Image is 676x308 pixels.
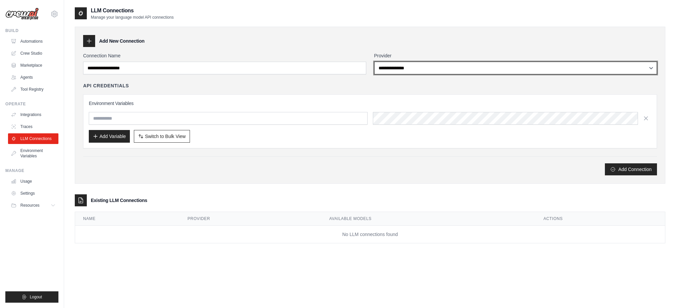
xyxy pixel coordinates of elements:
a: Integrations [8,109,58,120]
div: Operate [5,101,58,107]
span: Resources [20,203,39,208]
th: Available Models [321,212,535,226]
div: Manage [5,168,58,173]
h2: LLM Connections [91,7,174,15]
th: Name [75,212,180,226]
a: Tool Registry [8,84,58,95]
a: Automations [8,36,58,47]
span: Switch to Bulk View [145,133,186,140]
a: Settings [8,188,58,199]
p: Manage your language model API connections [91,15,174,20]
th: Actions [535,212,665,226]
a: Environment Variables [8,145,58,161]
h3: Environment Variables [89,100,651,107]
td: No LLM connections found [75,226,665,243]
a: Usage [8,176,58,187]
button: Logout [5,291,58,303]
h3: Add New Connection [99,38,145,44]
a: Traces [8,121,58,132]
th: Provider [180,212,321,226]
span: Logout [30,294,42,300]
label: Connection Name [83,52,366,59]
button: Resources [8,200,58,211]
h3: Existing LLM Connections [91,197,147,204]
a: Marketplace [8,60,58,71]
a: Agents [8,72,58,83]
img: Logo [5,8,39,20]
a: Crew Studio [8,48,58,59]
button: Add Variable [89,130,130,143]
a: LLM Connections [8,133,58,144]
h4: API Credentials [83,82,129,89]
button: Add Connection [605,163,657,175]
button: Switch to Bulk View [134,130,190,143]
div: Build [5,28,58,33]
label: Provider [374,52,657,59]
